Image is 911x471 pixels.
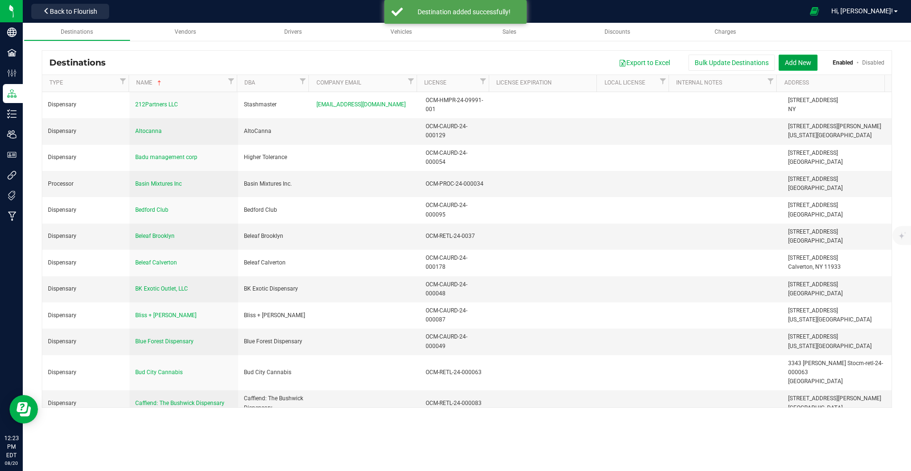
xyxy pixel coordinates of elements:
[61,28,93,35] span: Destinations
[424,79,477,87] a: License
[7,211,17,221] inline-svg: Manufacturing
[426,368,487,377] div: OCM-RETL-24-000063
[7,109,17,119] inline-svg: Inventory
[7,68,17,78] inline-svg: Configuration
[788,97,838,104] span: [STREET_ADDRESS]
[426,201,487,219] div: OCM-CAURD-24-000095
[244,232,305,241] div: Beleaf Brooklyn
[477,75,489,87] a: Filter
[297,75,308,87] a: Filter
[604,28,630,35] span: Discounts
[48,284,124,293] div: Dispensary
[408,7,520,17] div: Destination added successfully!
[804,2,825,20] span: Open Ecommerce Menu
[244,284,305,293] div: BK Exotic Dispensary
[688,55,775,71] button: Bulk Update Destinations
[48,100,124,109] div: Dispensary
[48,258,124,267] div: Dispensary
[244,127,305,136] div: AltoCanna
[426,179,487,188] div: OCM-PROC-24-000034
[657,75,669,87] a: Filter
[48,399,124,408] div: Dispensary
[779,55,818,71] button: Add New
[426,232,487,241] div: OCM-RETL-24-0037
[765,75,776,87] a: Filter
[7,191,17,200] inline-svg: Tags
[31,4,109,19] button: Back to Flourish
[788,159,843,165] span: [GEOGRAPHIC_DATA]
[225,75,237,87] a: Filter
[48,337,124,346] div: Dispensary
[788,202,838,208] span: [STREET_ADDRESS]
[405,75,417,87] a: Filter
[49,79,117,87] a: Type
[788,254,838,261] span: [STREET_ADDRESS]
[426,149,487,167] div: OCM-CAURD-24-000054
[244,337,305,346] div: Blue Forest Dispensary
[788,106,796,113] span: NY
[788,176,838,182] span: [STREET_ADDRESS]
[175,28,196,35] span: Vendors
[135,101,178,108] span: 212Partners LLC
[788,405,843,411] span: [GEOGRAPHIC_DATA]
[604,79,657,87] a: Local License
[244,394,305,412] div: Caffiend: The Bushwick Dispensary
[496,79,593,87] a: License Expiration
[831,7,893,15] span: Hi, [PERSON_NAME]!
[48,153,124,162] div: Dispensary
[136,79,225,87] a: Name
[788,333,838,340] span: [STREET_ADDRESS]
[284,28,302,35] span: Drivers
[4,460,19,467] p: 08/20
[48,232,124,241] div: Dispensary
[244,258,305,267] div: Beleaf Calverton
[788,307,838,314] span: [STREET_ADDRESS]
[788,360,883,376] span: 3343 [PERSON_NAME] Stocm-retl-24-000063
[135,128,162,134] span: Altocanna
[135,259,177,266] span: Beleaf Calverton
[48,311,124,320] div: Dispensary
[49,57,113,68] span: Destinations
[135,207,168,213] span: Bedford Club
[135,369,183,376] span: Bud City Cannabis
[788,132,872,139] span: [US_STATE][GEOGRAPHIC_DATA]
[135,285,188,292] span: BK Exotic Outlet, LLC
[135,312,196,319] span: Bliss + [PERSON_NAME]
[426,280,487,298] div: OCM-CAURD-24-000048
[48,368,124,377] div: Dispensary
[788,290,843,297] span: [GEOGRAPHIC_DATA]
[135,233,175,239] span: Beleaf Brooklyn
[7,48,17,57] inline-svg: Facilities
[135,338,194,345] span: Blue Forest Dispensary
[7,89,17,98] inline-svg: Distribution
[788,378,843,385] span: [GEOGRAPHIC_DATA]
[426,399,487,408] div: OCM-RETL-24-000083
[788,343,872,349] span: [US_STATE][GEOGRAPHIC_DATA]
[833,59,853,66] a: Enabled
[50,8,97,15] span: Back to Flourish
[426,332,487,350] div: OCM-CAURD-24-000049
[244,311,305,320] div: Bliss + [PERSON_NAME]
[715,28,736,35] span: Charges
[244,153,305,162] div: Higher Tolerance
[788,228,838,235] span: [STREET_ADDRESS]
[862,59,884,66] a: Disabled
[316,101,406,108] span: [EMAIL_ADDRESS][DOMAIN_NAME]
[788,211,843,218] span: [GEOGRAPHIC_DATA]
[788,316,872,323] span: [US_STATE][GEOGRAPHIC_DATA]
[426,254,487,272] div: OCM-CAURD-24-000178
[788,237,843,244] span: [GEOGRAPHIC_DATA]
[788,185,843,191] span: [GEOGRAPHIC_DATA]
[244,79,297,87] a: DBA
[9,395,38,424] iframe: Resource center
[784,79,881,87] a: Address
[788,123,881,130] span: [STREET_ADDRESS][PERSON_NAME]
[7,130,17,139] inline-svg: Users
[48,206,124,215] div: Dispensary
[426,122,487,140] div: OCM-CAURD-24-000129
[48,179,124,188] div: Processor
[788,150,838,156] span: [STREET_ADDRESS]
[613,55,676,71] button: Export to Excel
[135,400,224,406] span: Caffiend: The Bushwick Dispensary
[117,75,129,87] a: Filter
